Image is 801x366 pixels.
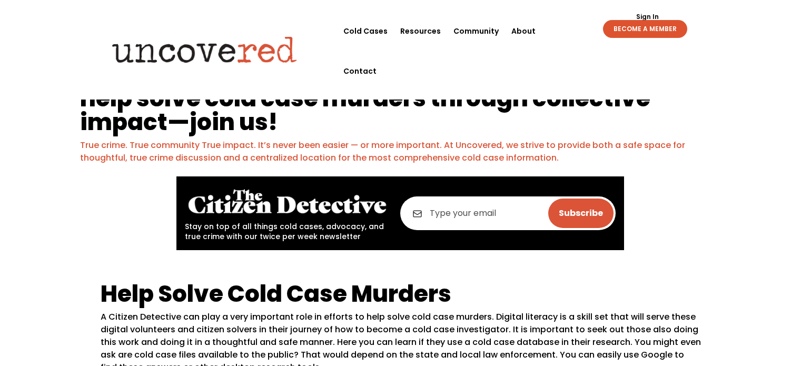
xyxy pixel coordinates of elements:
[603,20,687,38] a: BECOME A MEMBER
[343,11,388,51] a: Cold Cases
[630,14,665,20] a: Sign In
[453,11,499,51] a: Community
[548,199,614,228] input: Subscribe
[185,185,390,219] img: The Citizen Detective
[101,282,701,311] h1: Help Solve Cold Case Murders
[511,11,536,51] a: About
[400,196,616,230] input: Type your email
[80,139,685,164] a: True crime. True community True impact. It’s never been easier — or more important. At Uncovered,...
[185,185,390,242] div: Stay on top of all things cold cases, advocacy, and true crime with our twice per week newsletter
[80,63,721,139] h1: We’re building a platform to uncover answers and help solve cold case murders through collective ...
[343,51,377,91] a: Contact
[400,11,441,51] a: Resources
[103,29,306,70] img: Uncovered logo
[190,106,268,138] a: join us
